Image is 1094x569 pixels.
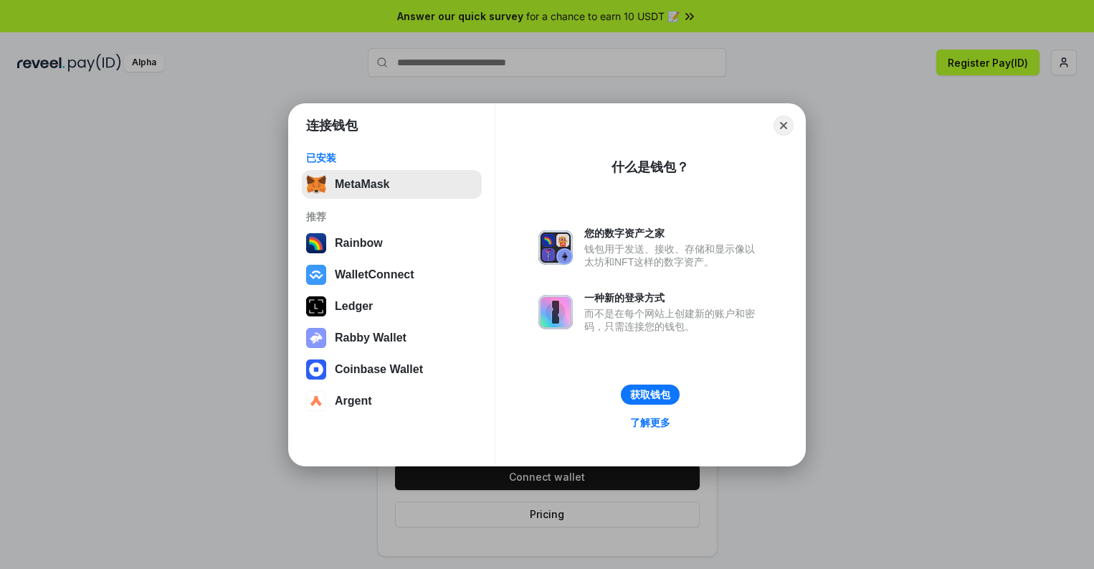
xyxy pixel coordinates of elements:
div: 而不是在每个网站上创建新的账户和密码，只需连接您的钱包。 [584,307,762,333]
div: 已安装 [306,151,477,164]
button: Rainbow [302,229,482,258]
img: svg+xml,%3Csvg%20width%3D%2228%22%20height%3D%2228%22%20viewBox%3D%220%200%2028%2028%22%20fill%3D... [306,391,326,411]
div: 钱包用于发送、接收、存储和显示像以太坊和NFT这样的数字资产。 [584,243,762,268]
button: Rabby Wallet [302,324,482,352]
button: 获取钱包 [621,385,680,405]
img: svg+xml,%3Csvg%20xmlns%3D%22http%3A%2F%2Fwww.w3.org%2F2000%2Fsvg%22%20width%3D%2228%22%20height%3... [306,296,326,316]
a: 了解更多 [622,413,679,432]
button: Coinbase Wallet [302,355,482,384]
div: 您的数字资产之家 [584,227,762,240]
h1: 连接钱包 [306,117,358,134]
button: WalletConnect [302,260,482,289]
div: 什么是钱包？ [612,159,689,176]
div: 获取钱包 [630,388,670,401]
div: Coinbase Wallet [335,363,423,376]
div: 一种新的登录方式 [584,291,762,304]
img: svg+xml,%3Csvg%20fill%3D%22none%22%20height%3D%2233%22%20viewBox%3D%220%200%2035%2033%22%20width%... [306,174,326,194]
div: Argent [335,395,372,408]
div: WalletConnect [335,268,414,281]
div: 了解更多 [630,416,670,429]
img: svg+xml,%3Csvg%20xmlns%3D%22http%3A%2F%2Fwww.w3.org%2F2000%2Fsvg%22%20fill%3D%22none%22%20viewBox... [538,230,573,265]
img: svg+xml,%3Csvg%20xmlns%3D%22http%3A%2F%2Fwww.w3.org%2F2000%2Fsvg%22%20fill%3D%22none%22%20viewBox... [538,295,573,329]
img: svg+xml,%3Csvg%20width%3D%2228%22%20height%3D%2228%22%20viewBox%3D%220%200%2028%2028%22%20fill%3D... [306,265,326,285]
button: Ledger [302,292,482,321]
button: Close [774,116,794,136]
div: Ledger [335,300,373,313]
div: Rabby Wallet [335,331,406,344]
div: 推荐 [306,210,477,223]
img: svg+xml,%3Csvg%20width%3D%22120%22%20height%3D%22120%22%20viewBox%3D%220%200%20120%20120%22%20fil... [306,233,326,253]
img: svg+xml,%3Csvg%20xmlns%3D%22http%3A%2F%2Fwww.w3.org%2F2000%2Fsvg%22%20fill%3D%22none%22%20viewBox... [306,328,326,348]
img: svg+xml,%3Csvg%20width%3D%2228%22%20height%3D%2228%22%20viewBox%3D%220%200%2028%2028%22%20fill%3D... [306,359,326,380]
button: Argent [302,387,482,415]
button: MetaMask [302,170,482,199]
div: Rainbow [335,237,383,250]
div: MetaMask [335,178,389,191]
